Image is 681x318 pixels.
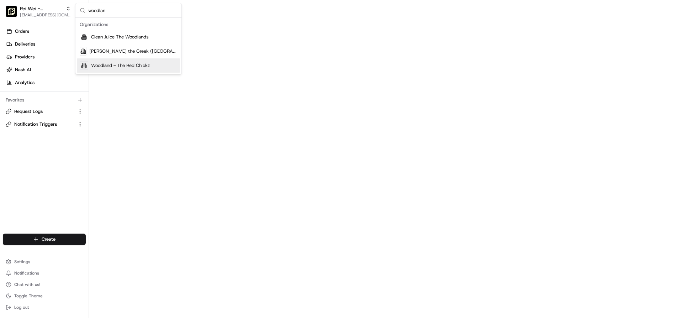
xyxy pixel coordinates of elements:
input: Clear [19,46,117,53]
span: Orders [15,28,29,35]
div: Organizations [77,19,180,30]
span: [PERSON_NAME] the Greek ([GEOGRAPHIC_DATA]) [89,48,177,54]
img: 1736555255976-a54dd68f-1ca7-489b-9aae-adbdc363a1c4 [14,130,20,136]
a: Providers [3,51,89,63]
div: Favorites [3,94,86,106]
button: Log out [3,302,86,312]
span: Nash AI [15,67,31,73]
span: Knowledge Base [14,159,54,166]
a: Powered byPylon [50,176,86,182]
span: [DATE] [63,130,78,135]
button: Toggle Theme [3,291,86,301]
button: See all [110,91,130,100]
span: • [59,110,62,116]
p: Welcome 👋 [7,28,130,40]
span: Settings [14,259,30,265]
span: Log out [14,304,29,310]
a: Nash AI [3,64,89,75]
a: Notification Triggers [6,121,74,127]
img: Masood Aslam [7,123,19,134]
span: Notifications [14,270,39,276]
button: Create [3,234,86,245]
button: Settings [3,257,86,267]
a: Deliveries [3,38,89,50]
button: [EMAIL_ADDRESS][DOMAIN_NAME] [20,12,71,18]
div: Start new chat [32,68,117,75]
button: Chat with us! [3,280,86,290]
button: Request Logs [3,106,86,117]
span: [PERSON_NAME] [22,110,58,116]
span: Chat with us! [14,282,40,287]
span: [PERSON_NAME] [22,130,58,135]
span: Deliveries [15,41,35,47]
a: 💻API Documentation [57,156,117,169]
img: Pei Wei - Kissimmee [6,6,17,17]
div: Past conversations [7,93,48,98]
span: [DATE] [63,110,78,116]
div: 💻 [60,160,66,166]
span: Providers [15,54,35,60]
span: • [59,130,62,135]
span: Pylon [71,177,86,182]
div: 📗 [7,160,13,166]
button: Notification Triggers [3,119,86,130]
img: 1736555255976-a54dd68f-1ca7-489b-9aae-adbdc363a1c4 [7,68,20,81]
a: Request Logs [6,108,74,115]
span: API Documentation [67,159,114,166]
img: Nash [7,7,21,21]
a: Orders [3,26,89,37]
span: Woodland - The Red Chickz [91,62,150,69]
button: Notifications [3,268,86,278]
input: Search... [88,3,177,17]
span: Toggle Theme [14,293,43,299]
button: Pei Wei - KissimmeePei Wei - Kissimmee[EMAIL_ADDRESS][DOMAIN_NAME] [3,3,74,20]
div: We're available if you need us! [32,75,98,81]
span: Analytics [15,79,35,86]
button: Start new chat [121,70,130,79]
img: 1736555255976-a54dd68f-1ca7-489b-9aae-adbdc363a1c4 [14,111,20,116]
button: Pei Wei - Kissimmee [20,5,63,12]
span: Create [42,236,56,243]
img: 9188753566659_6852d8bf1fb38e338040_72.png [15,68,28,81]
img: Brittany Newman [7,104,19,115]
span: Request Logs [14,108,43,115]
span: Clean Juice The Woodlands [91,34,148,40]
a: Analytics [3,77,89,88]
div: Suggestions [75,18,181,74]
a: 📗Knowledge Base [4,156,57,169]
span: Notification Triggers [14,121,57,127]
